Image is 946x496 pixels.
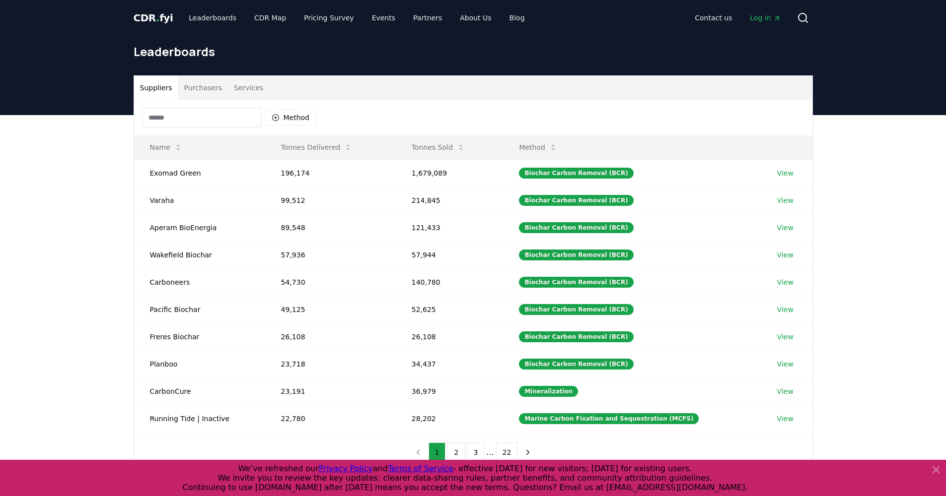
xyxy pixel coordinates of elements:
a: View [777,223,794,233]
td: Pacific Biochar [134,296,265,323]
td: 22,780 [265,405,396,432]
nav: Main [687,9,789,27]
td: Carboneers [134,268,265,296]
a: CDR.fyi [134,11,173,25]
td: 121,433 [396,214,504,241]
button: 2 [447,442,465,462]
div: Biochar Carbon Removal (BCR) [519,304,633,315]
div: Biochar Carbon Removal (BCR) [519,195,633,206]
div: Biochar Carbon Removal (BCR) [519,331,633,342]
td: Wakefield Biochar [134,241,265,268]
td: 34,437 [396,350,504,377]
td: 54,730 [265,268,396,296]
button: Name [142,137,190,157]
button: 22 [496,442,518,462]
a: About Us [452,9,499,27]
div: Biochar Carbon Removal (BCR) [519,222,633,233]
td: Exomad Green [134,159,265,186]
button: Method [265,110,316,125]
div: Biochar Carbon Removal (BCR) [519,277,633,288]
span: CDR fyi [134,12,173,24]
button: 1 [429,442,446,462]
td: 28,202 [396,405,504,432]
a: View [777,305,794,314]
span: . [156,12,159,24]
td: 52,625 [396,296,504,323]
td: 23,191 [265,377,396,405]
a: Leaderboards [181,9,244,27]
div: Biochar Carbon Removal (BCR) [519,359,633,370]
td: 23,718 [265,350,396,377]
button: Tonnes Delivered [273,137,361,157]
button: 3 [467,442,484,462]
a: Pricing Survey [296,9,362,27]
button: next page [519,442,536,462]
button: Tonnes Sold [404,137,473,157]
a: View [777,332,794,342]
a: View [777,195,794,205]
td: 26,108 [396,323,504,350]
a: View [777,359,794,369]
a: Blog [502,9,533,27]
td: 99,512 [265,186,396,214]
td: Varaha [134,186,265,214]
a: View [777,277,794,287]
td: Aperam BioEnergia [134,214,265,241]
td: 26,108 [265,323,396,350]
a: CDR Map [246,9,294,27]
td: Planboo [134,350,265,377]
td: 196,174 [265,159,396,186]
h1: Leaderboards [134,44,813,60]
td: 214,845 [396,186,504,214]
td: 140,780 [396,268,504,296]
div: Biochar Carbon Removal (BCR) [519,249,633,260]
a: View [777,168,794,178]
button: Purchasers [178,76,228,100]
a: View [777,250,794,260]
td: Running Tide | Inactive [134,405,265,432]
a: Events [364,9,403,27]
td: CarbonCure [134,377,265,405]
td: 57,936 [265,241,396,268]
td: Freres Biochar [134,323,265,350]
div: Biochar Carbon Removal (BCR) [519,168,633,179]
button: Suppliers [134,76,178,100]
td: 89,548 [265,214,396,241]
td: 36,979 [396,377,504,405]
button: Services [228,76,269,100]
a: Contact us [687,9,740,27]
a: View [777,386,794,396]
span: Log in [750,13,781,23]
a: Partners [405,9,450,27]
nav: Main [181,9,532,27]
div: Mineralization [519,386,578,397]
a: Log in [742,9,789,27]
td: 49,125 [265,296,396,323]
button: Method [511,137,565,157]
li: ... [486,446,494,458]
td: 1,679,089 [396,159,504,186]
div: Marine Carbon Fixation and Sequestration (MCFS) [519,413,699,424]
td: 57,944 [396,241,504,268]
a: View [777,414,794,424]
